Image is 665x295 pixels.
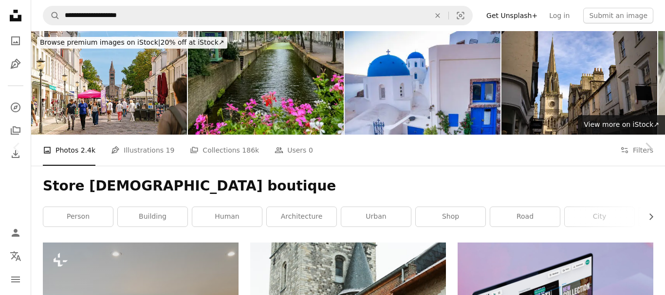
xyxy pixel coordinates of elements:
a: Illustrations [6,54,25,74]
button: Submit an image [583,8,653,23]
a: Next [631,101,665,194]
img: Scenery along the streets and canals of Delft in the Netherlands [188,31,344,135]
h1: Store [DEMOGRAPHIC_DATA] boutique [43,177,653,195]
a: person [43,207,113,226]
a: Log in [543,8,575,23]
a: Log in / Sign up [6,223,25,243]
a: Users 0 [275,135,313,166]
a: urban [341,207,411,226]
button: Clear [427,6,448,25]
form: Find visuals sitewide [43,6,473,25]
span: Browse premium images on iStock | [40,38,160,46]
button: Menu [6,270,25,289]
button: Language [6,246,25,266]
button: Search Unsplash [43,6,60,25]
div: 20% off at iStock ↗ [37,37,227,49]
img: Traditional white church with blue dome overlooking the Aegean Sea in Santorini, Greece [345,31,500,135]
img: Busy Potsdam Street Scene With Shops, Cafés, People, And Historic Church Tower In Background [31,31,187,135]
a: View more on iStock↗ [578,115,665,135]
a: building [118,207,187,226]
span: View more on iStock ↗ [584,121,659,128]
span: 186k [242,145,259,156]
button: Visual search [449,6,472,25]
a: city [565,207,634,226]
a: Photos [6,31,25,51]
a: Browse premium images on iStock|20% off at iStock↗ [31,31,233,54]
a: Explore [6,98,25,117]
a: Illustrations 19 [111,135,174,166]
a: Collections 186k [190,135,259,166]
button: scroll list to the right [642,207,653,226]
span: 0 [309,145,313,156]
a: shop [416,207,485,226]
a: architecture [267,207,336,226]
a: human [192,207,262,226]
a: Get Unsplash+ [480,8,543,23]
a: road [490,207,560,226]
img: Historic Street in Bath, England [501,31,657,135]
span: 19 [166,145,175,156]
button: Filters [620,135,653,166]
